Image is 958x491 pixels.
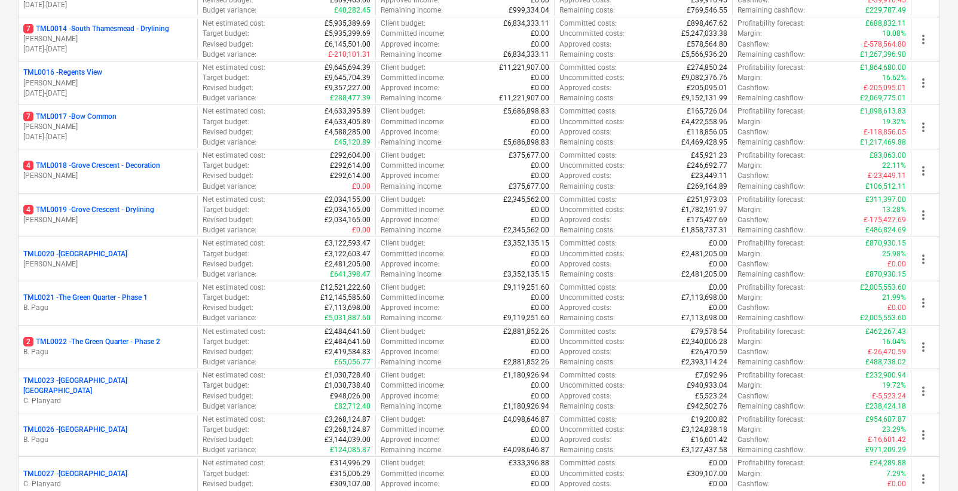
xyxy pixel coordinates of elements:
[381,195,426,205] p: Client budget :
[203,303,253,313] p: Revised budget :
[681,93,727,103] p: £9,152,131.99
[916,252,931,266] span: more_vert
[381,303,439,313] p: Approved income :
[23,396,192,406] p: C. Planyard
[860,63,906,73] p: £1,864,680.00
[23,132,192,142] p: [DATE] - [DATE]
[381,249,445,259] p: Committed income :
[203,313,256,323] p: Budget variance :
[320,283,371,293] p: £12,521,222.60
[531,29,549,39] p: £0.00
[559,161,625,171] p: Uncommitted costs :
[709,259,727,269] p: £0.00
[203,117,249,127] p: Target budget :
[503,50,549,60] p: £6,834,333.11
[882,249,906,259] p: 25.98%
[687,161,727,171] p: £246,692.77
[691,327,727,337] p: £79,578.54
[865,19,906,29] p: £688,832.11
[203,151,265,161] p: Net estimated cost :
[23,337,160,347] p: TML0022 - The Green Quarter - Phase 2
[381,161,445,171] p: Committed income :
[737,259,770,269] p: Cashflow :
[381,171,439,181] p: Approved income :
[737,238,805,248] p: Profitability forecast :
[864,83,906,93] p: £-205,095.01
[687,195,727,205] p: £251,973.03
[381,50,443,60] p: Remaining income :
[559,303,611,313] p: Approved costs :
[203,171,253,181] p: Revised budget :
[381,259,439,269] p: Approved income :
[687,63,727,73] p: £274,850.24
[865,195,906,205] p: £311,397.00
[687,215,727,225] p: £175,427.69
[864,39,906,50] p: £-578,564.80
[559,205,625,215] p: Uncommitted costs :
[509,151,549,161] p: £375,677.00
[737,215,770,225] p: Cashflow :
[864,127,906,137] p: £-118,856.05
[203,106,265,116] p: Net estimated cost :
[503,106,549,116] p: £5,686,898.83
[559,327,617,337] p: Committed costs :
[23,161,160,171] p: TML0018 - Grove Crescent - Decoration
[687,182,727,192] p: £269,164.89
[737,151,805,161] p: Profitability forecast :
[531,215,549,225] p: £0.00
[559,106,617,116] p: Committed costs :
[687,19,727,29] p: £898,467.62
[737,137,805,148] p: Remaining cashflow :
[203,205,249,215] p: Target budget :
[503,327,549,337] p: £2,881,852.26
[23,215,192,225] p: [PERSON_NAME]
[559,195,617,205] p: Committed costs :
[23,425,127,435] p: TML0026 - [GEOGRAPHIC_DATA]
[203,283,265,293] p: Net estimated cost :
[737,327,805,337] p: Profitability forecast :
[203,63,265,73] p: Net estimated cost :
[381,63,426,73] p: Client budget :
[330,161,371,171] p: £292,614.00
[325,327,371,337] p: £2,484,641.60
[737,161,762,171] p: Margin :
[23,171,192,181] p: [PERSON_NAME]
[559,93,615,103] p: Remaining costs :
[916,296,931,310] span: more_vert
[23,205,192,225] div: 4TML0019 -Grove Crescent - Drylining[PERSON_NAME]
[330,93,371,103] p: £288,477.39
[325,313,371,323] p: £5,031,887.60
[330,269,371,280] p: £641,398.47
[865,5,906,16] p: £229,787.49
[23,67,102,78] p: TML0016 - Regents View
[503,269,549,280] p: £3,352,135.15
[681,249,727,259] p: £2,481,205.00
[916,76,931,90] span: more_vert
[860,313,906,323] p: £2,005,553.60
[737,19,805,29] p: Profitability forecast :
[325,19,371,29] p: £5,935,389.69
[325,205,371,215] p: £2,034,165.00
[203,19,265,29] p: Net estimated cost :
[23,293,148,303] p: TML0021 - The Green Quarter - Phase 1
[737,127,770,137] p: Cashflow :
[737,283,805,293] p: Profitability forecast :
[559,137,615,148] p: Remaining costs :
[737,249,762,259] p: Margin :
[737,93,805,103] p: Remaining cashflow :
[23,376,192,396] p: TML0023 - [GEOGRAPHIC_DATA] [GEOGRAPHIC_DATA]
[687,83,727,93] p: £205,095.01
[381,182,443,192] p: Remaining income :
[860,106,906,116] p: £1,098,613.83
[23,249,192,269] div: TML0020 -[GEOGRAPHIC_DATA][PERSON_NAME]
[203,161,249,171] p: Target budget :
[381,293,445,303] p: Committed income :
[531,117,549,127] p: £0.00
[531,161,549,171] p: £0.00
[381,283,426,293] p: Client budget :
[203,39,253,50] p: Revised budget :
[203,29,249,39] p: Target budget :
[23,479,192,489] p: C. Planyard
[23,337,33,346] span: 2
[203,137,256,148] p: Budget variance :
